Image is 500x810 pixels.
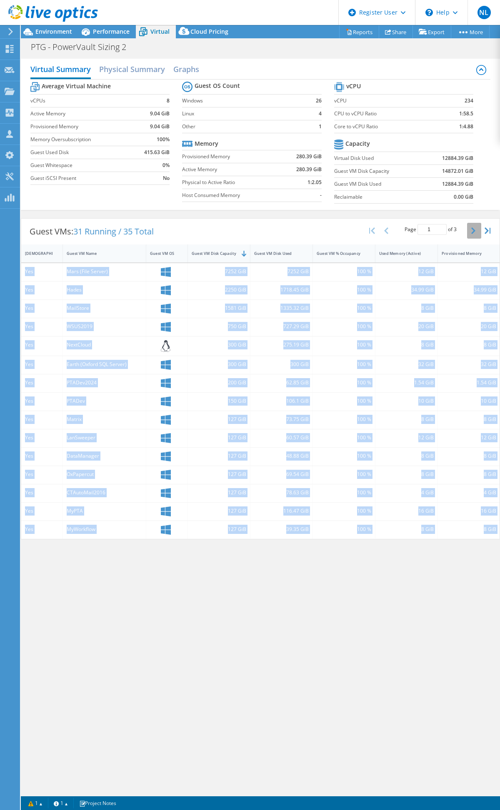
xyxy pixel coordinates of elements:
h1: PTG - PowerVault Sizing 2 [27,42,139,52]
div: 12 GiB [442,267,496,276]
div: 1581 GiB [192,304,246,313]
b: 9.04 GiB [150,110,170,118]
div: 100 % [317,340,371,349]
div: WSUS2019 [67,322,142,331]
div: 62.85 GiB [254,378,309,387]
span: 31 Running / 35 Total [73,226,154,237]
b: 26 [316,97,322,105]
a: Export [412,25,451,38]
label: CPU to vCPU Ratio [334,110,442,118]
div: CTAutoMail2016 [67,488,142,497]
div: 100 % [317,396,371,406]
div: 8 GiB [442,525,496,534]
div: 127 GiB [192,470,246,479]
div: 127 GiB [192,488,246,497]
div: 100 % [317,360,371,369]
div: Yes [25,322,59,331]
label: Memory Oversubscription [30,135,136,144]
div: Earth (Oxford SQL Server) [67,360,142,369]
div: Yes [25,470,59,479]
a: Share [379,25,413,38]
div: 16 GiB [442,506,496,516]
div: 100 % [317,285,371,294]
div: 73.75 GiB [254,415,309,424]
svg: \n [425,9,433,16]
h2: Physical Summary [99,61,165,77]
div: Guest VMs: [21,219,162,244]
div: 1.54 GiB [379,378,434,387]
b: vCPU [346,82,361,90]
div: 60.57 GiB [254,433,309,442]
div: PTADev2024 [67,378,142,387]
b: 12884.39 GiB [442,180,473,188]
div: 116.47 GiB [254,506,309,516]
label: Linux [182,110,309,118]
div: 34.99 GiB [379,285,434,294]
div: Mars (File Server) [67,267,142,276]
label: Guest Whitespace [30,161,136,169]
div: 32 GiB [442,360,496,369]
label: Provisioned Memory [30,122,136,131]
div: 48.88 GiB [254,451,309,461]
b: 1:58.5 [459,110,473,118]
div: 100 % [317,506,371,516]
div: 750 GiB [192,322,246,331]
div: 127 GiB [192,525,246,534]
span: Virtual [150,27,170,35]
div: LanSweeper [67,433,142,442]
b: 234 [465,97,473,105]
div: DataManager [67,451,142,461]
div: 78.63 GiB [254,488,309,497]
div: 8 GiB [379,340,434,349]
label: Core to vCPU Ratio [334,122,442,131]
div: 8 GiB [379,525,434,534]
b: 9.04 GiB [150,122,170,131]
b: 280.39 GiB [296,152,322,161]
div: Yes [25,360,59,369]
b: No [163,174,170,182]
div: Yes [25,267,59,276]
div: 127 GiB [192,506,246,516]
div: 7252 GiB [192,267,246,276]
b: 14872.01 GiB [442,167,473,175]
div: Used Memory (Active) [379,251,424,256]
div: 8 GiB [379,470,434,479]
a: 1 [48,798,74,808]
div: 12 GiB [442,433,496,442]
span: Performance [93,27,130,35]
b: 0.00 GiB [454,193,473,201]
span: 3 [454,226,457,233]
b: Average Virtual Machine [42,82,111,90]
div: 34.99 GiB [442,285,496,294]
div: Guest VM % Occupancy [317,251,361,256]
label: Virtual Disk Used [334,154,425,162]
div: Yes [25,451,59,461]
div: Yes [25,506,59,516]
label: Windows [182,97,309,105]
div: 20 GiB [442,322,496,331]
div: Yes [25,285,59,294]
div: 4 GiB [379,488,434,497]
div: Guest VM Disk Capacity [192,251,236,256]
div: 8 GiB [442,304,496,313]
a: 1 [22,798,48,808]
div: 275.19 GiB [254,340,309,349]
span: Page of [405,224,457,235]
label: Guest Used Disk [30,148,136,157]
b: Guest OS Count [195,82,240,90]
div: 16 GiB [379,506,434,516]
div: OxPapercut [67,470,142,479]
div: MyWorkflow [67,525,142,534]
label: Host Consumed Memory [182,191,281,199]
label: Guest VM Disk Used [334,180,425,188]
div: 8 GiB [379,451,434,461]
div: 7252 GiB [254,267,309,276]
div: 100 % [317,267,371,276]
b: 0% [162,161,170,169]
div: 100 % [317,433,371,442]
div: Hades [67,285,142,294]
span: NL [477,6,491,19]
div: 300 GiB [192,360,246,369]
div: NextCloud [67,340,142,349]
div: 100 % [317,470,371,479]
